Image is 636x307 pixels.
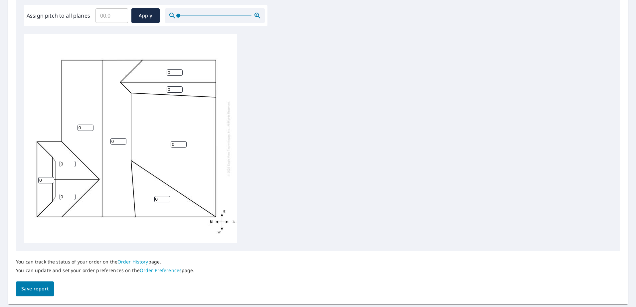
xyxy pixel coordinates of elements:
label: Assign pitch to all planes [27,12,90,20]
input: 00.0 [95,6,128,25]
a: Order History [117,258,148,265]
button: Apply [131,8,160,23]
button: Save report [16,281,54,296]
span: Apply [137,12,154,20]
a: Order Preferences [140,267,182,273]
p: You can update and set your order preferences on the page. [16,267,195,273]
p: You can track the status of your order on the page. [16,259,195,265]
span: Save report [21,285,49,293]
